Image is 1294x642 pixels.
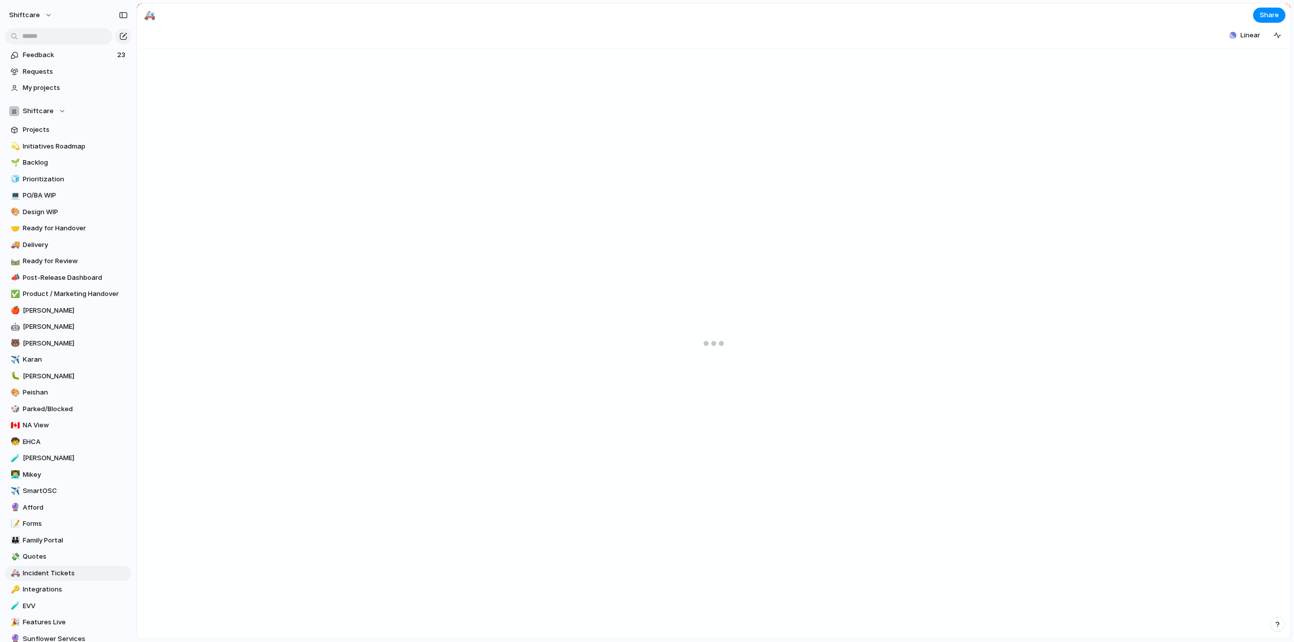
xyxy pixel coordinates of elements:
span: [PERSON_NAME] [23,371,128,381]
div: 🔑 [11,584,18,596]
button: 📣 [9,273,19,283]
a: 🍎[PERSON_NAME] [5,303,131,318]
span: PO/BA WIP [23,190,128,201]
a: 🚑Incident Tickets [5,566,131,581]
span: Features Live [23,617,128,627]
div: 💻PO/BA WIP [5,188,131,203]
div: 🎨 [11,387,18,399]
button: 🚚 [9,240,19,250]
div: ✈️SmartOSC [5,483,131,499]
a: 🔮Afford [5,500,131,515]
div: 🤖 [11,321,18,333]
div: 🧊Prioritization [5,172,131,187]
a: 🤝Ready for Handover [5,221,131,236]
button: 🎨 [9,387,19,398]
span: Incident Tickets [23,568,128,578]
div: 🌱 [11,157,18,169]
div: 💸 [11,551,18,563]
span: Quotes [23,552,128,562]
a: 🤖[PERSON_NAME] [5,319,131,334]
a: 🎨Design WIP [5,205,131,220]
button: 👨‍💻 [9,470,19,480]
span: Peishan [23,387,128,398]
span: Shiftcare [23,106,54,116]
a: 🔑Integrations [5,582,131,597]
button: 🚑 [142,7,158,23]
div: 🎨 [11,206,18,218]
a: 👨‍💻Mikey [5,467,131,482]
div: 🧒EHCA [5,434,131,450]
div: 🎨Peishan [5,385,131,400]
div: 🤝 [11,223,18,234]
button: 🐛 [9,371,19,381]
span: [PERSON_NAME] [23,306,128,316]
button: 👪 [9,535,19,546]
button: 🔑 [9,584,19,595]
div: 🚚 [11,239,18,251]
div: 🐻[PERSON_NAME] [5,336,131,351]
button: 🇨🇦 [9,420,19,430]
div: 🎲Parked/Blocked [5,402,131,417]
a: Projects [5,122,131,137]
a: 📣Post-Release Dashboard [5,270,131,285]
span: Delivery [23,240,128,250]
div: 🎉 [11,617,18,628]
div: ✈️ [11,354,18,366]
a: 🌱Backlog [5,155,131,170]
a: 🎉Features Live [5,615,131,630]
a: 📝Forms [5,516,131,531]
span: [PERSON_NAME] [23,322,128,332]
span: Share [1260,10,1279,20]
span: [PERSON_NAME] [23,453,128,463]
div: 🚑 [144,8,155,22]
span: Design WIP [23,207,128,217]
button: 🐻 [9,338,19,349]
span: Karan [23,355,128,365]
span: Requests [23,67,128,77]
a: Feedback23 [5,47,131,63]
button: 🤝 [9,223,19,233]
a: 🧪[PERSON_NAME] [5,451,131,466]
span: Product / Marketing Handover [23,289,128,299]
div: ✈️Karan [5,352,131,367]
div: 👨‍💻 [11,469,18,480]
button: 🧒 [9,437,19,447]
span: Ready for Review [23,256,128,266]
div: 📣 [11,272,18,283]
div: ✅ [11,288,18,300]
div: 🇨🇦 [11,420,18,431]
div: 💻 [11,190,18,202]
button: shiftcare [5,7,58,23]
button: 🤖 [9,322,19,332]
button: ✈️ [9,355,19,365]
span: Linear [1240,30,1260,40]
a: 💸Quotes [5,549,131,564]
span: Post-Release Dashboard [23,273,128,283]
button: 🌱 [9,158,19,168]
div: 🛤️ [11,256,18,267]
button: ✅ [9,289,19,299]
button: 🔮 [9,503,19,513]
span: Projects [23,125,128,135]
div: 💫 [11,140,18,152]
a: 🧪EVV [5,599,131,614]
div: 👪Family Portal [5,533,131,548]
div: 🇨🇦NA View [5,418,131,433]
button: 🎨 [9,207,19,217]
a: 🐛[PERSON_NAME] [5,369,131,384]
button: Share [1253,8,1285,23]
div: 🛤️Ready for Review [5,254,131,269]
span: Prioritization [23,174,128,184]
span: EVV [23,601,128,611]
a: Requests [5,64,131,79]
div: 🐻 [11,337,18,349]
span: Initiatives Roadmap [23,141,128,152]
div: 🧪 [11,453,18,464]
button: Linear [1225,28,1264,43]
